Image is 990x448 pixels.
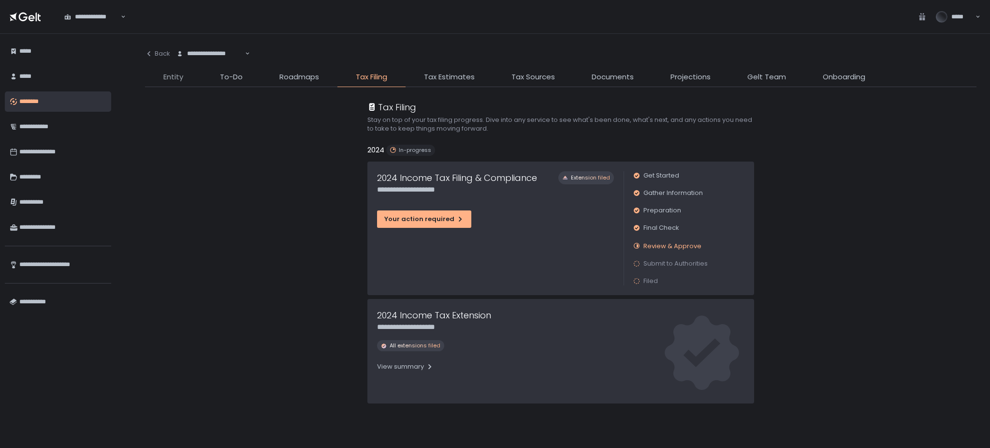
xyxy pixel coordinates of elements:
[643,259,708,268] span: Submit to Authorities
[145,44,170,64] button: Back
[170,44,250,64] div: Search for option
[643,206,681,215] span: Preparation
[163,72,183,83] span: Entity
[670,72,711,83] span: Projections
[643,171,679,180] span: Get Started
[424,72,475,83] span: Tax Estimates
[367,145,384,156] h2: 2024
[747,72,786,83] span: Gelt Team
[377,309,491,322] h1: 2024 Income Tax Extension
[571,174,610,181] span: Extension filed
[377,362,434,371] div: View summary
[643,241,701,251] span: Review & Approve
[643,277,658,285] span: Filed
[823,72,865,83] span: Onboarding
[356,72,387,83] span: Tax Filing
[58,6,126,27] div: Search for option
[377,210,471,228] button: Your action required
[279,72,319,83] span: Roadmaps
[643,189,703,197] span: Gather Information
[145,49,170,58] div: Back
[384,215,464,224] div: Your action required
[399,147,431,154] span: In-progress
[511,72,555,83] span: Tax Sources
[390,342,440,349] span: All extensions filed
[220,72,243,83] span: To-Do
[367,101,416,114] div: Tax Filing
[119,12,120,22] input: Search for option
[377,359,434,374] button: View summary
[643,224,679,232] span: Final Check
[592,72,634,83] span: Documents
[377,171,537,184] h1: 2024 Income Tax Filing & Compliance
[367,116,754,133] h2: Stay on top of your tax filing progress. Dive into any service to see what's been done, what's ne...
